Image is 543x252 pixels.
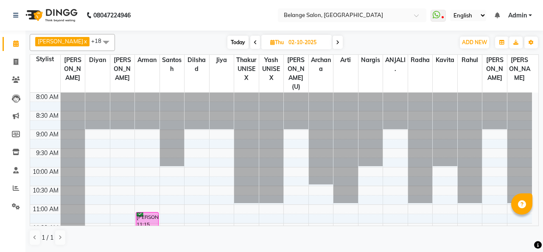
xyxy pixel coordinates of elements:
div: 11:00 AM [31,205,60,214]
span: [PERSON_NAME] (U) [284,55,308,92]
span: +18 [91,37,108,44]
div: 11:30 AM [31,224,60,232]
span: Arman [135,55,160,65]
span: Nargis [358,55,383,65]
button: ADD NEW [460,37,489,48]
span: [PERSON_NAME] [38,38,83,45]
span: Thakur UNISEX [234,55,259,83]
a: x [83,38,87,45]
span: ADD NEW [462,39,487,45]
span: [PERSON_NAME] [61,55,85,83]
div: 9:30 AM [34,149,60,158]
span: dilshad [185,55,209,74]
span: 1 / 1 [42,233,53,242]
div: [PERSON_NAME], 11:15 AM-12:00 PM, Hair cut - Hair cut (M) [136,212,158,239]
span: [PERSON_NAME] [507,55,532,83]
span: Arti [333,55,358,65]
span: ANJALI. [383,55,408,74]
iframe: chat widget [507,218,535,244]
span: Santosh [160,55,185,74]
span: Radha [408,55,433,65]
span: Archana [309,55,333,74]
span: [PERSON_NAME] [482,55,507,83]
span: diyan [85,55,110,65]
span: Jiya [210,55,234,65]
div: Stylist [30,55,60,64]
b: 08047224946 [93,3,131,27]
span: Rahul [458,55,482,65]
span: Kavita [433,55,457,65]
span: Thu [268,39,286,45]
div: 8:00 AM [34,93,60,102]
div: 10:00 AM [31,167,60,176]
div: 9:00 AM [34,130,60,139]
div: 10:30 AM [31,186,60,195]
div: 8:30 AM [34,111,60,120]
img: logo [22,3,80,27]
span: Yash UNISEX [259,55,284,83]
input: 2025-10-02 [286,36,328,49]
span: Admin [508,11,527,20]
span: Today [227,36,249,49]
span: [PERSON_NAME] [110,55,135,83]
